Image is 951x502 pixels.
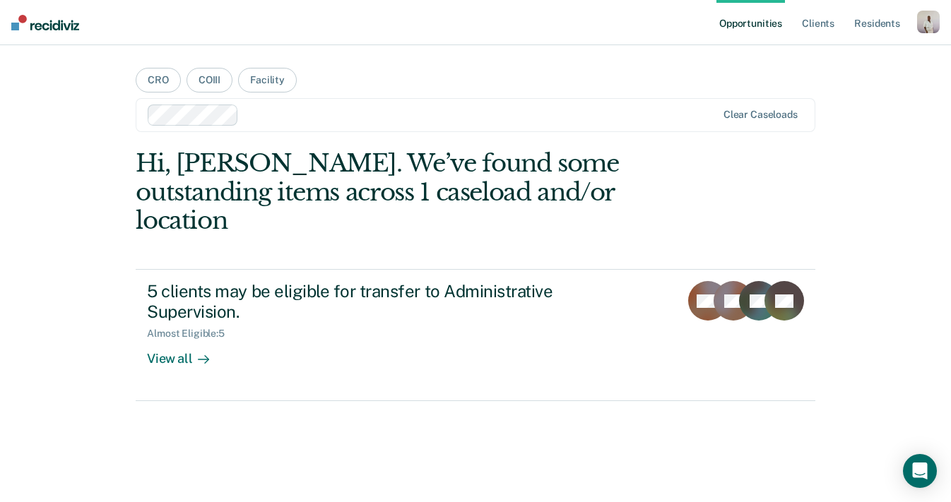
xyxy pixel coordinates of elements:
[11,15,79,30] img: Recidiviz
[136,269,815,401] a: 5 clients may be eligible for transfer to Administrative Supervision.Almost Eligible:5View all
[187,68,232,92] button: COIII
[238,68,297,92] button: Facility
[136,68,181,92] button: CRO
[147,328,236,340] div: Almost Eligible : 5
[136,149,679,235] div: Hi, [PERSON_NAME]. We’ve found some outstanding items across 1 caseload and/or location
[903,454,937,488] div: Open Intercom Messenger
[147,340,226,367] div: View all
[723,109,798,121] div: Clear caseloads
[147,281,643,322] div: 5 clients may be eligible for transfer to Administrative Supervision.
